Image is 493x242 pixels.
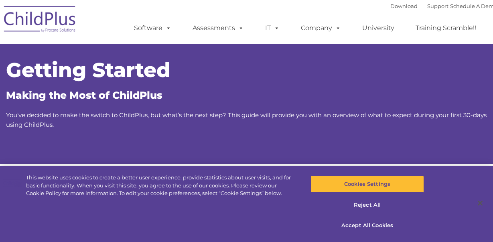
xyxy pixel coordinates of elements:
[126,20,179,36] a: Software
[26,174,296,197] div: This website uses cookies to create a better user experience, provide statistics about user visit...
[310,176,424,193] button: Cookies Settings
[293,20,349,36] a: Company
[310,197,424,214] button: Reject All
[257,20,288,36] a: IT
[408,20,484,36] a: Training Scramble!!
[427,3,448,9] a: Support
[185,20,252,36] a: Assessments
[390,3,418,9] a: Download
[6,58,170,82] span: Getting Started
[354,20,402,36] a: University
[471,194,489,212] button: Close
[310,217,424,234] button: Accept All Cookies
[6,111,487,128] span: You’ve decided to make the switch to ChildPlus, but what’s the next step? This guide will provide...
[6,89,162,101] span: Making the Most of ChildPlus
